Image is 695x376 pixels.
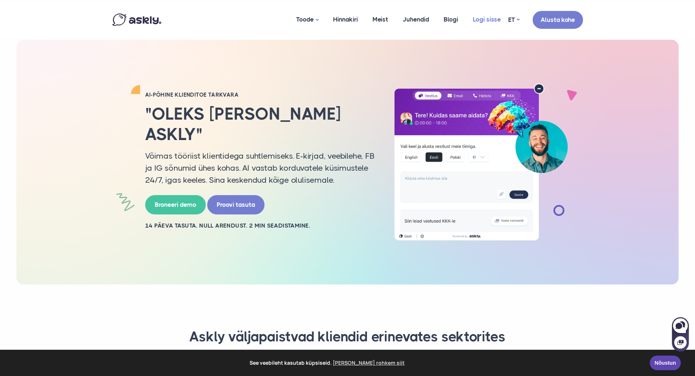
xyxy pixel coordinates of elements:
a: Meist [365,2,395,37]
a: Juhendid [395,2,436,37]
h3: Askly väljapaistvad kliendid erinevates sektorites [121,328,574,346]
a: Blogi [436,2,466,37]
a: Logi sisse [466,2,508,37]
h2: "Oleks [PERSON_NAME] Askly" [145,104,375,144]
a: Toode [289,2,326,38]
span: See veebileht kasutab küpsiseid. [11,357,645,368]
a: Proovi tasuta [207,195,265,214]
h2: 14 PÄEVA TASUTA. NULL ARENDUST. 2 MIN SEADISTAMINE. [145,222,375,230]
img: Askly [112,13,161,26]
h2: AI-PÕHINE KLIENDITOE TARKVARA [145,91,375,98]
a: ET [508,15,520,25]
a: learn more about cookies [332,357,406,368]
img: AI multilingual chat [386,84,576,241]
a: Nõustun [650,356,681,370]
a: Alusta kohe [533,11,583,29]
a: Hinnakiri [326,2,365,37]
p: Võimas tööriist klientidega suhtlemiseks. E-kirjad, veebilehe, FB ja IG sõnumid ühes kohas. AI va... [145,150,375,186]
iframe: Askly chat [671,316,690,352]
a: Broneeri demo [145,195,206,214]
